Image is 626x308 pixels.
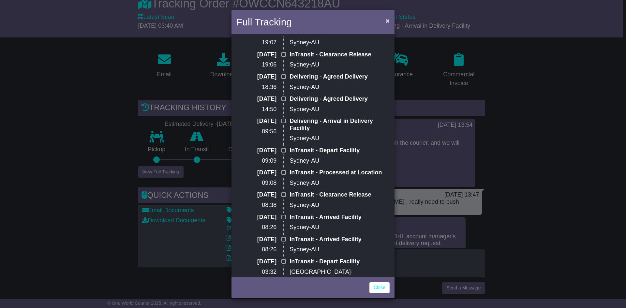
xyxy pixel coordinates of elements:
p: 03:32 [236,269,276,276]
p: Sydney-AU [290,39,390,46]
button: Close [382,14,393,27]
p: Sydney-AU [290,61,390,68]
h4: Full Tracking [236,15,292,29]
p: [DATE] [236,73,276,81]
p: InTransit - Clearance Release [290,191,390,198]
p: 19:06 [236,61,276,68]
p: [DATE] [236,147,276,154]
a: Close [369,282,390,293]
p: 09:08 [236,180,276,187]
p: InTransit - Depart Facility [290,258,390,265]
p: [DATE] [236,258,276,265]
p: Sydney-AU [290,106,390,113]
p: [DATE] [236,191,276,198]
p: [DATE] [236,51,276,58]
p: Delivering - Agreed Delivery [290,95,390,103]
p: [DATE] [236,236,276,243]
p: Sydney-AU [290,202,390,209]
p: InTransit - Depart Facility [290,147,390,154]
p: InTransit - Processed at Location [290,169,390,176]
p: Sydney-AU [290,157,390,165]
p: Sydney-AU [290,246,390,253]
p: [DATE] [236,118,276,125]
p: 14:50 [236,106,276,113]
p: [GEOGRAPHIC_DATA]-[GEOGRAPHIC_DATA] [290,269,390,283]
p: InTransit - Arrived Facility [290,214,390,221]
p: 08:26 [236,224,276,231]
p: InTransit - Arrived Facility [290,236,390,243]
p: Delivering - Arrival in Delivery Facility [290,118,390,132]
p: Sydney-AU [290,135,390,142]
p: 09:09 [236,157,276,165]
p: 08:26 [236,246,276,253]
p: Delivering - Agreed Delivery [290,73,390,81]
p: 18:36 [236,84,276,91]
p: Sydney-AU [290,180,390,187]
p: [DATE] [236,214,276,221]
p: InTransit - Clearance Release [290,51,390,58]
p: Sydney-AU [290,84,390,91]
p: Sydney-AU [290,224,390,231]
p: 09:56 [236,128,276,135]
p: [DATE] [236,169,276,176]
span: × [386,17,390,24]
p: 08:38 [236,202,276,209]
p: 19:07 [236,39,276,46]
p: [DATE] [236,95,276,103]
